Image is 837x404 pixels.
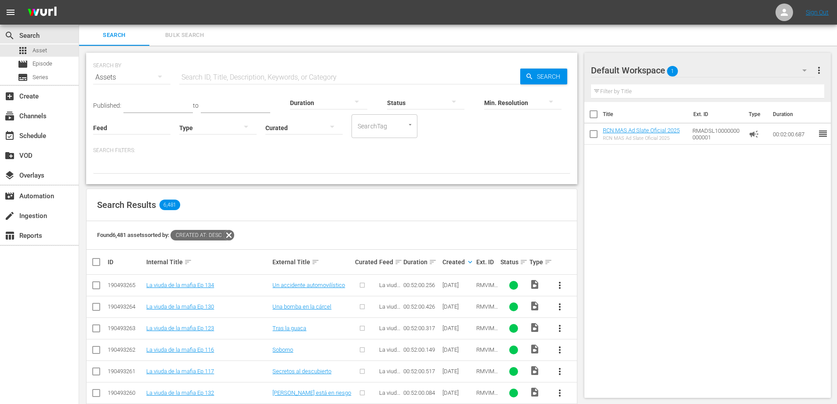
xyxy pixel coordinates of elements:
[146,346,214,353] a: La viuda de la mafia Ep 116
[93,65,170,90] div: Assets
[688,102,744,127] th: Ext. ID
[146,325,214,331] a: La viuda de la mafia Ep 123
[554,280,565,291] span: more_vert
[272,303,331,310] a: Una bomba en la cárcel
[442,389,474,396] div: [DATE]
[403,303,439,310] div: 00:52:00.426
[108,389,144,396] div: 190493260
[159,200,180,210] span: 6,481
[108,258,144,266] div: ID
[529,365,540,376] span: Video
[476,303,498,323] span: RMVIMA00000000000130
[312,258,319,266] span: sort
[554,302,565,312] span: more_vert
[97,232,234,238] span: Found 6,481 assets sorted by:
[529,322,540,333] span: Video
[146,282,214,288] a: La viuda de la mafia Ep 134
[549,275,570,296] button: more_vert
[533,69,567,84] span: Search
[529,387,540,397] span: Video
[93,147,570,154] p: Search Filters:
[379,325,400,345] span: La viuda de la mafia
[108,282,144,288] div: 190493265
[466,258,474,266] span: keyboard_arrow_down
[146,368,214,375] a: La viuda de la mafia Ep 117
[603,127,680,134] a: RCN MAS Ad Slate Oficial 2025
[272,368,331,375] a: Secretos al descubierto
[146,389,214,396] a: La viuda de la mafia Ep 132
[403,368,439,375] div: 00:52:00.517
[272,257,352,267] div: External Title
[591,58,815,83] div: Default Workspace
[272,282,345,288] a: Un accidente automovilístico
[193,102,199,109] span: to
[93,102,121,109] span: Published:
[429,258,437,266] span: sort
[18,72,28,83] span: Series
[272,325,306,331] a: Tras la guaca
[549,296,570,317] button: more_vert
[442,282,474,288] div: [DATE]
[108,346,144,353] div: 190493262
[768,102,820,127] th: Duration
[476,346,498,366] span: RMVIMA00000000000116
[18,45,28,56] span: Asset
[476,282,498,302] span: RMVIMA00000000000134
[4,131,15,141] span: Schedule
[814,60,824,81] button: more_vert
[476,368,498,388] span: RMVIMA00000000000117
[549,382,570,404] button: more_vert
[379,282,400,302] span: La viuda de la mafia
[170,230,224,240] span: Created At: desc
[689,124,745,145] td: RMADSL10000000000001
[4,111,15,121] span: subscriptions
[84,30,144,40] span: Search
[554,345,565,355] span: more_vert
[4,91,15,102] span: add_box
[4,191,15,201] span: Automation
[806,9,829,16] a: Sign Out
[108,303,144,310] div: 190493264
[529,301,540,311] span: Video
[520,69,567,84] button: Search
[529,344,540,354] span: Video
[108,368,144,375] div: 190493261
[4,170,15,181] span: Overlays
[476,258,498,266] div: Ext. ID
[379,257,401,267] div: Feed
[442,257,474,267] div: Created
[442,346,474,353] div: [DATE]
[146,303,214,310] a: La viuda de la mafia Ep 130
[549,318,570,339] button: more_vert
[184,258,192,266] span: sort
[379,346,400,366] span: La viuda de la mafia
[21,2,63,23] img: ans4CAIJ8jUAAAAAAAAAAAAAAAAAAAAAAAAgQb4GAAAAAAAAAAAAAAAAAAAAAAAAJMjXAAAAAAAAAAAAAAAAAAAAAAAAgAT5G...
[544,258,552,266] span: sort
[4,150,15,161] span: VOD
[603,135,680,141] div: RCN MAS Ad Slate Oficial 2025
[818,128,828,139] span: reorder
[667,62,678,80] span: 1
[529,257,546,267] div: Type
[743,102,768,127] th: Type
[355,258,377,266] div: Curated
[395,258,402,266] span: sort
[403,282,439,288] div: 00:52:00.256
[769,124,818,145] td: 00:02:00.687
[4,30,15,41] span: Search
[403,346,439,353] div: 00:52:00.149
[406,120,414,129] button: Open
[814,65,824,76] span: more_vert
[379,303,400,323] span: La viuda de la mafia
[18,59,28,69] span: Episode
[403,325,439,331] div: 00:52:00.317
[108,325,144,331] div: 190493263
[272,346,293,353] a: Soborno
[442,303,474,310] div: [DATE]
[603,102,688,127] th: Title
[442,368,474,375] div: [DATE]
[33,73,48,82] span: Series
[379,368,400,388] span: La viuda de la mafia
[554,366,565,377] span: more_vert
[554,388,565,398] span: more_vert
